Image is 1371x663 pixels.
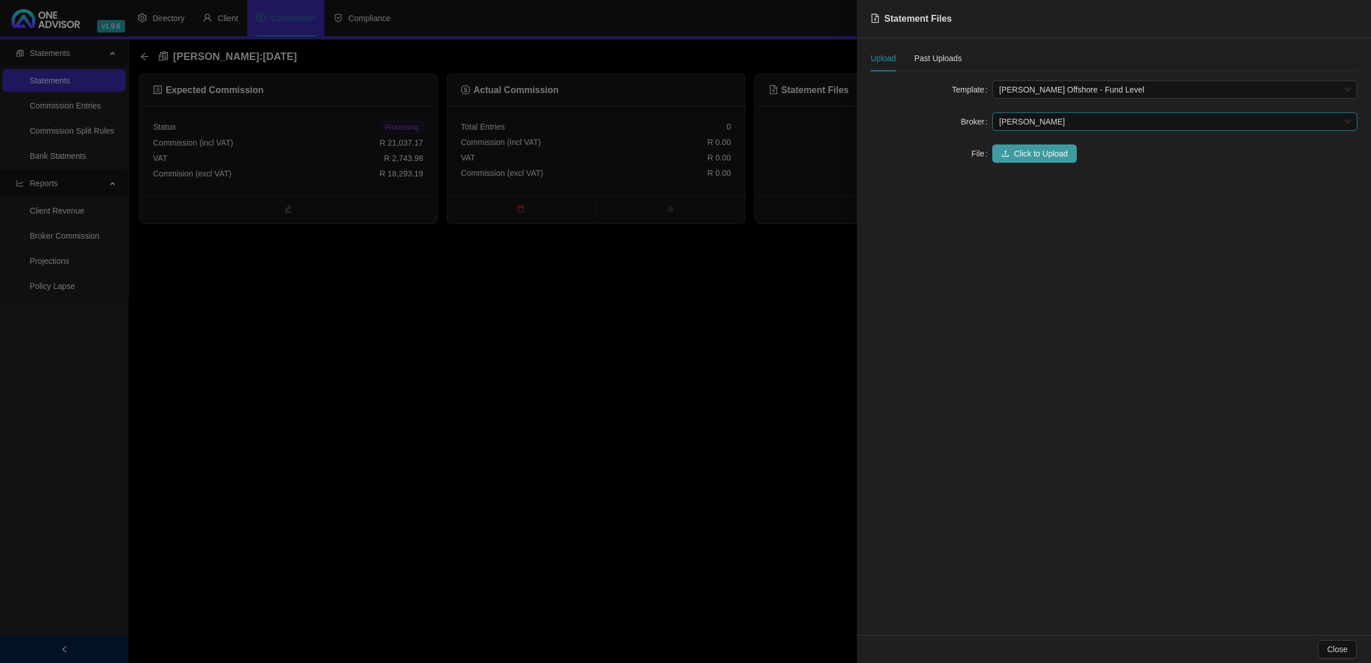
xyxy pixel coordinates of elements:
span: Close [1327,643,1348,656]
span: Statement Files [884,14,952,23]
div: Upload [871,52,896,65]
span: file-excel [871,14,880,23]
label: File [972,144,992,163]
span: upload [1001,150,1009,158]
span: Allan Gray Offshore - Fund Level [999,81,1350,98]
div: Past Uploads [914,52,961,65]
label: Broker [961,112,992,131]
span: Click to Upload [1014,147,1068,160]
label: Template [952,81,992,99]
button: Close [1318,640,1357,658]
button: uploadClick to Upload [992,144,1077,163]
span: Marc Bormann [999,113,1350,130]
